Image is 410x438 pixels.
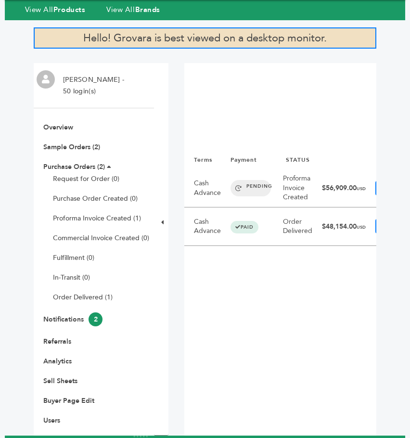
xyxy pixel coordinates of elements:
[371,151,409,169] th: ACTION
[375,219,404,233] a: View
[278,151,317,169] th: STATUS
[89,312,102,326] span: 2
[375,181,404,195] a: View
[317,207,371,246] td: $48,154.00
[53,293,113,302] a: Order Delivered (1)
[278,207,317,246] td: Order Delivered
[25,5,86,14] a: View AllProducts
[43,396,94,405] a: Buyer Page Edit
[43,416,60,425] a: Users
[53,214,141,223] a: Proforma Invoice Created (1)
[43,376,77,386] a: Sell Sheets
[37,70,55,89] img: profile.png
[43,315,102,324] a: Notifications2
[231,180,271,196] span: PENDING
[317,169,371,207] td: $56,909.00
[231,156,257,164] a: Payment
[231,221,258,233] span: PAID
[43,142,100,152] a: Sample Orders (2)
[43,123,73,132] a: Overview
[58,74,127,97] li: [PERSON_NAME] - 50 login(s)
[135,5,160,14] strong: Brands
[106,5,160,14] a: View AllBrands
[53,174,119,183] a: Request for Order (0)
[53,194,138,203] a: Purchase Order Created (0)
[357,186,366,192] span: USD
[43,357,72,366] a: Analytics
[43,162,105,171] a: Purchase Orders (2)
[278,169,317,207] td: Proforma Invoice Created
[189,169,226,207] td: Cash Advance
[53,273,90,282] a: In-Transit (0)
[189,207,226,246] td: Cash Advance
[357,224,366,230] span: USD
[34,27,376,49] p: Hello! Grovara is best viewed on a desktop monitor.
[53,5,85,14] strong: Products
[194,156,212,164] a: Terms
[43,337,71,346] a: Referrals
[53,253,94,262] a: Fulfillment (0)
[53,233,149,243] a: Commercial Invoice Created (0)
